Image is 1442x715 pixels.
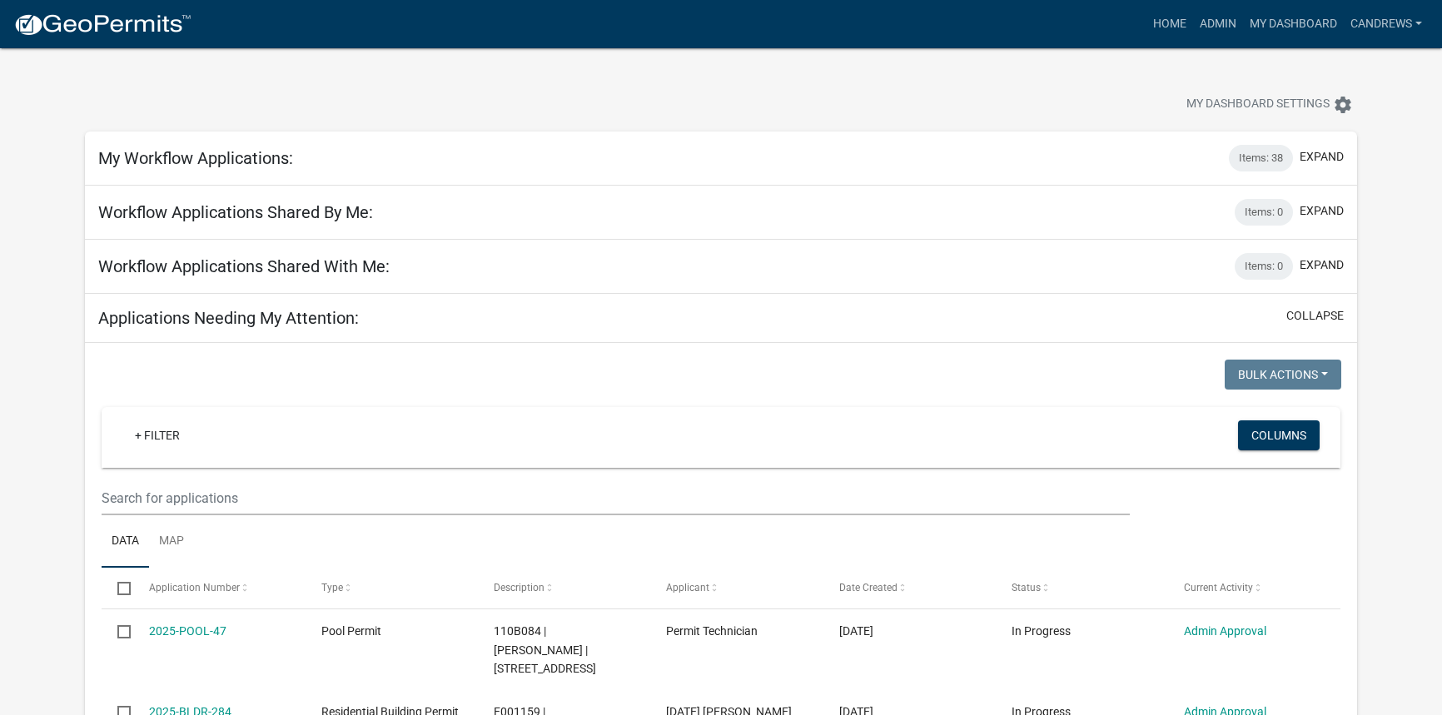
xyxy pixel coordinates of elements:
[1286,307,1344,325] button: collapse
[98,202,373,222] h5: Workflow Applications Shared By Me:
[1344,8,1429,40] a: candrews
[1168,568,1340,608] datatable-header-cell: Current Activity
[1012,624,1071,638] span: In Progress
[149,624,226,638] a: 2025-POOL-47
[102,568,133,608] datatable-header-cell: Select
[98,148,293,168] h5: My Workflow Applications:
[1333,95,1353,115] i: settings
[478,568,650,608] datatable-header-cell: Description
[1193,8,1243,40] a: Admin
[823,568,995,608] datatable-header-cell: Date Created
[102,515,149,569] a: Data
[1146,8,1193,40] a: Home
[1243,8,1344,40] a: My Dashboard
[1235,199,1293,226] div: Items: 0
[666,624,758,638] span: Permit Technician
[839,582,898,593] span: Date Created
[494,624,596,676] span: 110B084 | ROSENWASSER STEVEN J | 139 WOODHAVEN DR
[102,481,1131,515] input: Search for applications
[1184,624,1266,638] a: Admin Approval
[98,308,359,328] h5: Applications Needing My Attention:
[1225,360,1341,390] button: Bulk Actions
[1186,95,1330,115] span: My Dashboard Settings
[149,515,194,569] a: Map
[1012,582,1041,593] span: Status
[1173,88,1366,121] button: My Dashboard Settingssettings
[133,568,306,608] datatable-header-cell: Application Number
[122,420,193,450] a: + Filter
[666,582,709,593] span: Applicant
[321,624,381,638] span: Pool Permit
[321,582,343,593] span: Type
[494,582,544,593] span: Description
[1184,582,1253,593] span: Current Activity
[1235,253,1293,280] div: Items: 0
[650,568,823,608] datatable-header-cell: Applicant
[1300,148,1344,166] button: expand
[1238,420,1320,450] button: Columns
[1300,202,1344,220] button: expand
[839,624,873,638] span: 09/19/2025
[306,568,478,608] datatable-header-cell: Type
[1229,145,1293,171] div: Items: 38
[1300,256,1344,274] button: expand
[995,568,1167,608] datatable-header-cell: Status
[98,256,390,276] h5: Workflow Applications Shared With Me:
[149,582,240,593] span: Application Number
